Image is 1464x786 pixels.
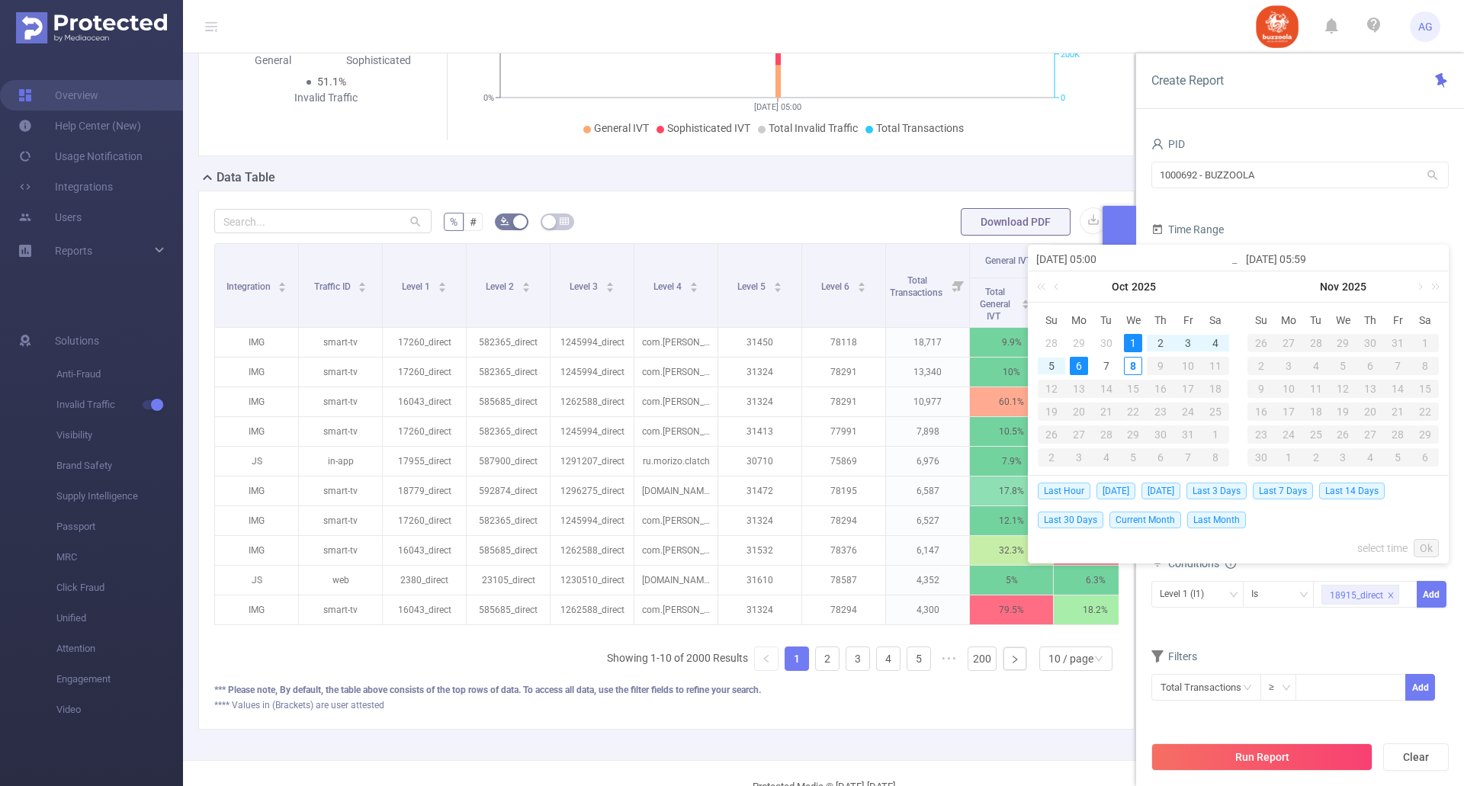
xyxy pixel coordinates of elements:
td: October 26, 2025 [1247,332,1275,355]
div: 11 [1202,357,1229,375]
td: October 9, 2025 [1147,355,1174,377]
td: November 1, 2025 [1202,423,1229,446]
p: 9.9% [970,328,1053,357]
p: smart-tv [299,358,382,387]
p: IMG [215,358,298,387]
td: October 15, 2025 [1120,377,1148,400]
i: icon: caret-down [857,286,865,290]
td: November 30, 2025 [1247,446,1275,469]
td: October 29, 2025 [1120,423,1148,446]
div: 3 [1179,334,1197,352]
i: icon: caret-down [773,286,782,290]
div: 30 [1097,334,1116,352]
li: 1 [785,646,809,671]
i: icon: caret-up [278,280,287,284]
span: Mo [1065,313,1093,327]
td: November 14, 2025 [1384,377,1411,400]
span: Tu [1302,313,1330,327]
li: Next 5 Pages [937,646,962,671]
a: Previous month (PageUp) [1051,271,1064,302]
div: 18 [1202,380,1229,398]
span: Level 2 [486,281,516,292]
div: 5 [1330,357,1357,375]
div: Sort [278,280,287,289]
td: November 24, 2025 [1275,423,1302,446]
p: 13,340 [886,358,969,387]
div: 2 [1247,357,1275,375]
td: November 8, 2025 [1202,446,1229,469]
li: Next Page [1003,646,1027,671]
i: icon: caret-up [1022,297,1030,302]
td: November 5, 2025 [1120,446,1148,469]
td: October 6, 2025 [1065,355,1093,377]
td: October 16, 2025 [1147,377,1174,400]
td: October 2, 2025 [1147,332,1174,355]
td: September 28, 2025 [1038,332,1065,355]
div: Level 1 (l1) [1160,582,1215,607]
i: icon: table [560,217,569,226]
tspan: 0% [483,93,494,103]
li: 200 [968,646,997,671]
span: Fr [1174,313,1202,327]
div: 10 / page [1048,647,1093,670]
div: Sort [358,280,367,289]
button: Clear [1383,743,1449,771]
button: Add [1417,581,1446,608]
button: Run Report [1151,743,1372,771]
td: November 15, 2025 [1411,377,1439,400]
th: Mon [1065,309,1093,332]
span: Video [56,695,183,725]
span: 51.1% [317,75,346,88]
td: November 4, 2025 [1093,446,1120,469]
li: 2 [815,646,840,671]
td: October 30, 2025 [1356,332,1384,355]
td: October 7, 2025 [1093,355,1120,377]
span: Time Range [1151,223,1224,236]
th: Sun [1038,309,1065,332]
span: Solutions [55,326,99,356]
td: October 26, 2025 [1038,423,1065,446]
div: 6 [1070,357,1088,375]
div: 26 [1247,334,1275,352]
td: November 10, 2025 [1275,377,1302,400]
a: 4 [877,647,900,670]
th: Wed [1330,309,1357,332]
th: Tue [1302,309,1330,332]
span: Level 4 [653,281,684,292]
td: November 7, 2025 [1384,355,1411,377]
span: Su [1247,313,1275,327]
div: 6 [1356,357,1384,375]
td: October 28, 2025 [1093,423,1120,446]
span: Reports [55,245,92,257]
p: 31324 [718,358,801,387]
span: Sophisticated IVT [667,122,750,134]
td: October 12, 2025 [1038,377,1065,400]
p: 1245994_direct [551,358,634,387]
i: icon: caret-up [773,280,782,284]
span: General IVT [594,122,649,134]
span: Click Fraud [56,573,183,603]
i: icon: caret-down [1022,303,1030,307]
td: October 19, 2025 [1038,400,1065,423]
a: Users [18,202,82,233]
td: November 22, 2025 [1411,400,1439,423]
td: September 29, 2025 [1065,332,1093,355]
span: Traffic ID [314,281,353,292]
span: Level 5 [737,281,768,292]
th: Wed [1120,309,1148,332]
i: icon: caret-up [358,280,367,284]
span: Integration [226,281,273,292]
td: November 3, 2025 [1275,355,1302,377]
div: 10 [1275,380,1302,398]
span: We [1120,313,1148,327]
td: November 17, 2025 [1275,400,1302,423]
td: October 17, 2025 [1174,377,1202,400]
td: October 10, 2025 [1174,355,1202,377]
td: November 2, 2025 [1247,355,1275,377]
a: 1 [785,647,808,670]
td: October 1, 2025 [1120,332,1148,355]
tspan: [DATE] 05:00 [754,102,801,112]
span: Engagement [56,664,183,695]
td: September 30, 2025 [1093,332,1120,355]
td: October 20, 2025 [1065,400,1093,423]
